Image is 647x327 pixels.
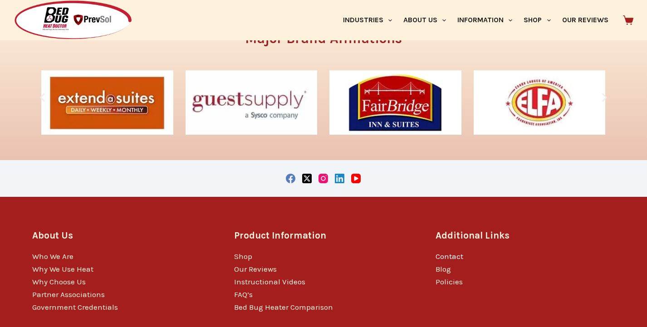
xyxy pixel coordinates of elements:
[351,174,361,183] a: YouTube
[436,277,463,286] a: Policies
[37,92,48,103] div: Previous slide
[37,66,178,143] div: 3 / 10
[234,303,333,312] a: Bed Bug Heater Comparison
[32,252,74,261] a: Who We Are
[234,252,252,261] a: Shop
[32,264,93,273] a: Why We Use Heat
[234,229,413,243] h3: Product Information
[234,290,253,299] a: FAQ’s
[7,4,34,31] button: Open LiveChat chat widget
[302,174,312,183] a: X (Twitter)
[436,264,451,273] a: Blog
[32,290,105,299] a: Partner Associations
[41,32,605,45] h3: Major Brand Affiliations
[32,229,211,243] h3: About Us
[32,277,86,286] a: Why Choose Us
[32,303,118,312] a: Government Credentials
[319,174,328,183] a: Instagram
[436,229,614,243] h3: Additional Links
[325,66,466,143] div: 5 / 10
[234,277,305,286] a: Instructional Videos
[335,174,344,183] a: LinkedIn
[234,264,277,273] a: Our Reviews
[436,252,463,261] a: Contact
[286,174,295,183] a: Facebook
[469,66,610,143] div: 6 / 10
[181,66,322,143] div: 4 / 10
[599,92,610,103] div: Next slide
